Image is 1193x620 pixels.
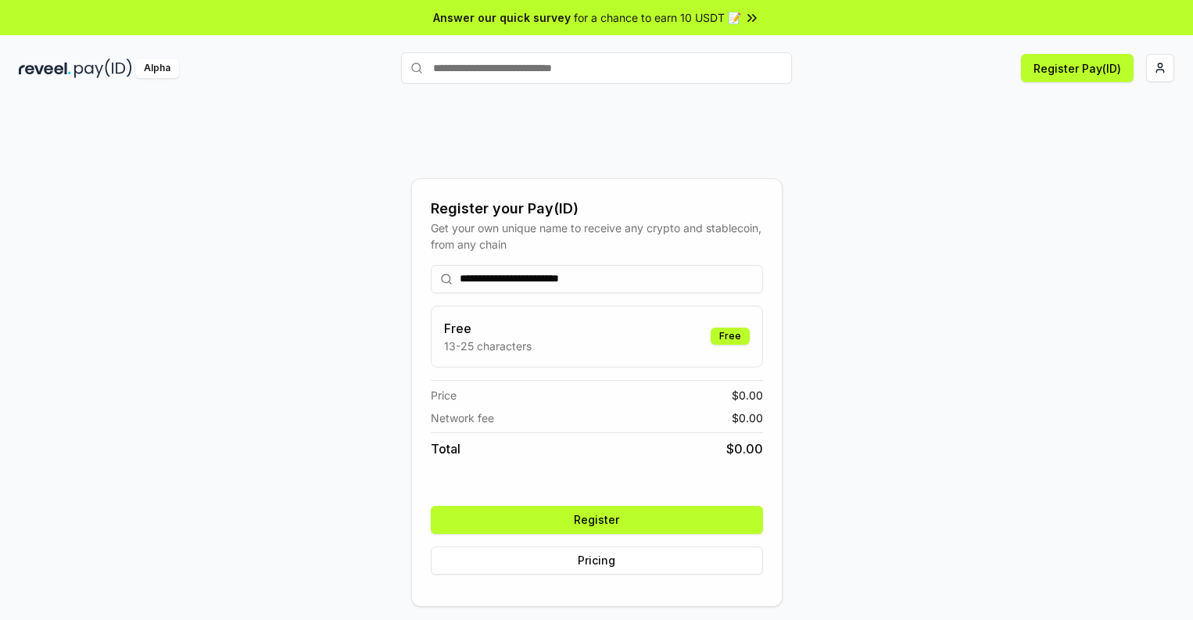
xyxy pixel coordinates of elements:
[431,198,763,220] div: Register your Pay(ID)
[433,9,571,26] span: Answer our quick survey
[574,9,741,26] span: for a chance to earn 10 USDT 📝
[431,387,457,403] span: Price
[732,410,763,426] span: $ 0.00
[444,319,532,338] h3: Free
[135,59,179,78] div: Alpha
[431,439,460,458] span: Total
[19,59,71,78] img: reveel_dark
[1021,54,1134,82] button: Register Pay(ID)
[74,59,132,78] img: pay_id
[732,387,763,403] span: $ 0.00
[711,328,750,345] div: Free
[431,410,494,426] span: Network fee
[431,220,763,253] div: Get your own unique name to receive any crypto and stablecoin, from any chain
[431,547,763,575] button: Pricing
[431,506,763,534] button: Register
[726,439,763,458] span: $ 0.00
[444,338,532,354] p: 13-25 characters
